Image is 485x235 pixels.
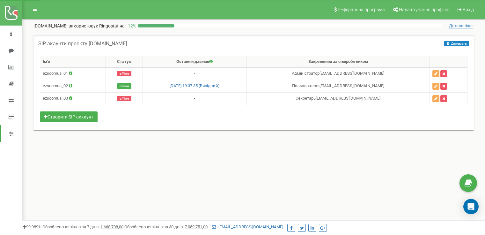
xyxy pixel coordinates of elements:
td: Секретарь [EMAIL_ADDRESS][DOMAIN_NAME] [246,92,430,105]
th: Ім'я [40,56,106,68]
u: 1 668 708,00 [100,224,123,229]
h5: SIP акаунти проєкту [DOMAIN_NAME] [38,41,127,47]
span: Детальніше [449,23,473,28]
span: offline [117,71,131,76]
p: 12 % [125,23,138,29]
p: [DOMAIN_NAME] [33,23,125,29]
div: Open Intercom Messenger [463,199,479,214]
span: offline [117,96,131,101]
span: Вихід [463,7,474,12]
span: використовує Ringostat на [69,23,125,28]
td: ezscomua_03 [40,92,106,105]
button: Допомога [444,41,469,46]
td: Адміністратор [EMAIL_ADDRESS][DOMAIN_NAME] [246,67,430,80]
span: online [117,83,131,89]
img: ringostat logo [5,6,18,20]
span: 99,989% [22,224,41,229]
button: Створити SIP аккаунт [40,111,98,122]
td: - [143,67,246,80]
u: 7 059 751,00 [185,224,208,229]
th: Останній дзвінок [143,56,246,68]
span: Налаштування профілю [399,7,449,12]
td: - [143,92,246,105]
td: Пользователь [EMAIL_ADDRESS][DOMAIN_NAME] [246,80,430,92]
span: Оброблено дзвінків за 7 днів : [42,224,123,229]
td: ezscomua_02 [40,80,106,92]
span: Реферальна програма [338,7,385,12]
a: [DATE] 19:37:35 (Вихідний) [170,83,220,88]
span: Оброблено дзвінків за 30 днів : [124,224,208,229]
td: ezscomua_01 [40,67,106,80]
th: Статус [106,56,143,68]
th: Закріплений за співробітником [246,56,430,68]
a: [EMAIL_ADDRESS][DOMAIN_NAME] [212,224,283,229]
